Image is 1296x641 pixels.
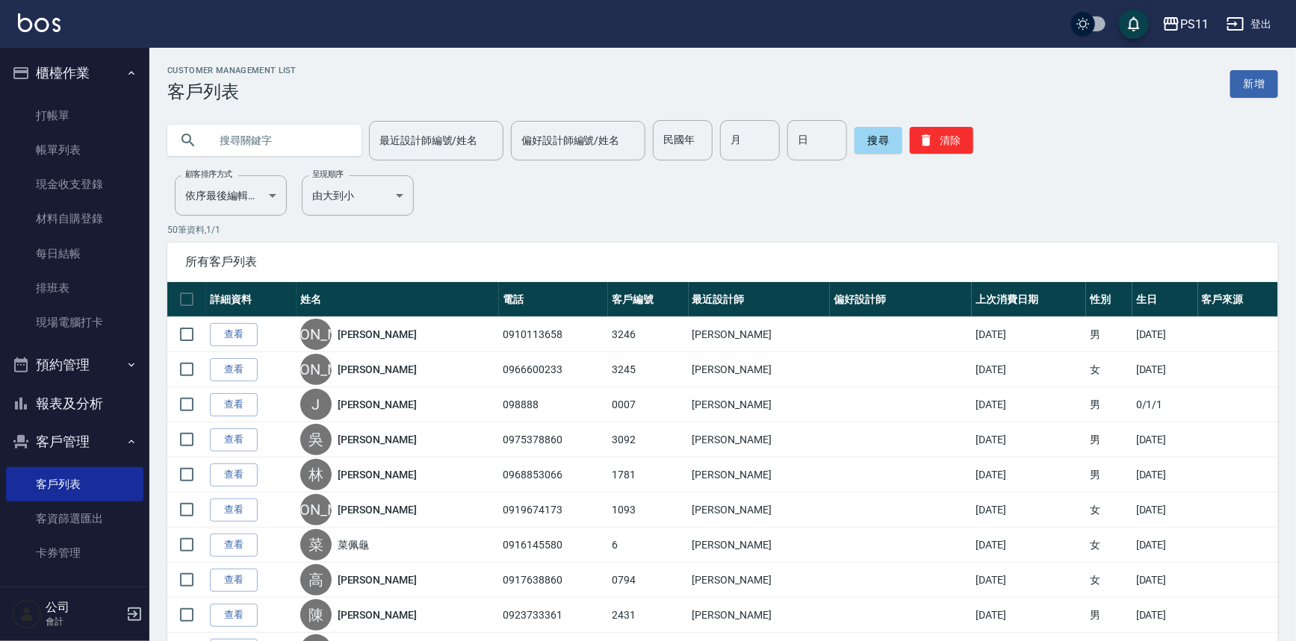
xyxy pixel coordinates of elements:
[689,457,831,493] td: [PERSON_NAME]
[499,598,608,633] td: 0923733361
[185,254,1260,269] span: 所有客戶列表
[300,319,332,350] div: [PERSON_NAME]
[972,317,1086,352] td: [DATE]
[608,598,688,633] td: 2431
[608,387,688,422] td: 0007
[6,237,143,271] a: 每日結帳
[300,599,332,631] div: 陳
[689,493,831,528] td: [PERSON_NAME]
[608,528,688,563] td: 6
[206,282,297,317] th: 詳細資料
[175,175,287,216] div: 依序最後編輯時間
[338,327,417,342] a: [PERSON_NAME]
[6,99,143,133] a: 打帳單
[689,387,831,422] td: [PERSON_NAME]
[972,282,1086,317] th: 上次消費日期
[300,424,332,455] div: 吳
[46,615,122,628] p: 會計
[499,493,608,528] td: 0919674173
[608,422,688,457] td: 3092
[6,305,143,340] a: 現場電腦打卡
[338,467,417,482] a: [PERSON_NAME]
[1132,493,1198,528] td: [DATE]
[972,422,1086,457] td: [DATE]
[689,422,831,457] td: [PERSON_NAME]
[18,13,61,32] img: Logo
[338,572,417,587] a: [PERSON_NAME]
[210,498,258,522] a: 查看
[300,564,332,595] div: 高
[1086,282,1132,317] th: 性別
[6,167,143,201] a: 現金收支登錄
[855,127,902,154] button: 搜尋
[338,607,417,622] a: [PERSON_NAME]
[6,536,143,570] a: 卡券管理
[12,599,42,629] img: Person
[210,393,258,416] a: 查看
[972,387,1086,422] td: [DATE]
[499,457,608,493] td: 0968853066
[210,323,258,346] a: 查看
[6,384,143,423] button: 報表及分析
[972,563,1086,598] td: [DATE]
[297,282,499,317] th: 姓名
[1132,457,1198,493] td: [DATE]
[167,81,297,102] h3: 客戶列表
[1132,282,1198,317] th: 生日
[6,133,143,167] a: 帳單列表
[1230,70,1278,98] a: 新增
[338,397,417,412] a: [PERSON_NAME]
[312,169,344,180] label: 呈現順序
[608,352,688,387] td: 3245
[608,317,688,352] td: 3246
[1198,282,1278,317] th: 客戶來源
[1132,598,1198,633] td: [DATE]
[209,120,350,160] input: 搜尋關鍵字
[1086,493,1132,528] td: 女
[499,352,608,387] td: 0966600233
[185,169,232,180] label: 顧客排序方式
[338,432,417,447] a: [PERSON_NAME]
[1086,317,1132,352] td: 男
[689,528,831,563] td: [PERSON_NAME]
[608,282,688,317] th: 客戶編號
[338,537,369,552] a: 菜佩龜
[689,352,831,387] td: [PERSON_NAME]
[210,534,258,557] a: 查看
[210,569,258,592] a: 查看
[1180,15,1209,34] div: PS11
[1086,387,1132,422] td: 男
[972,457,1086,493] td: [DATE]
[6,54,143,93] button: 櫃檯作業
[6,422,143,461] button: 客戶管理
[1119,9,1149,39] button: save
[300,389,332,420] div: J
[689,317,831,352] td: [PERSON_NAME]
[1132,528,1198,563] td: [DATE]
[608,493,688,528] td: 1093
[1086,352,1132,387] td: 女
[972,528,1086,563] td: [DATE]
[972,598,1086,633] td: [DATE]
[1132,422,1198,457] td: [DATE]
[499,282,608,317] th: 電話
[300,459,332,490] div: 林
[300,529,332,560] div: 菜
[6,467,143,501] a: 客戶列表
[6,271,143,305] a: 排班表
[210,428,258,451] a: 查看
[689,563,831,598] td: [PERSON_NAME]
[910,127,973,154] button: 清除
[1132,352,1198,387] td: [DATE]
[1132,563,1198,598] td: [DATE]
[6,345,143,384] button: 預約管理
[689,282,831,317] th: 最近設計師
[608,563,688,598] td: 0794
[167,223,1278,237] p: 50 筆資料, 1 / 1
[300,494,332,525] div: [PERSON_NAME]
[210,463,258,487] a: 查看
[6,577,143,616] button: 行銷工具
[1132,317,1198,352] td: [DATE]
[1086,422,1132,457] td: 男
[6,501,143,536] a: 客資篩選匯出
